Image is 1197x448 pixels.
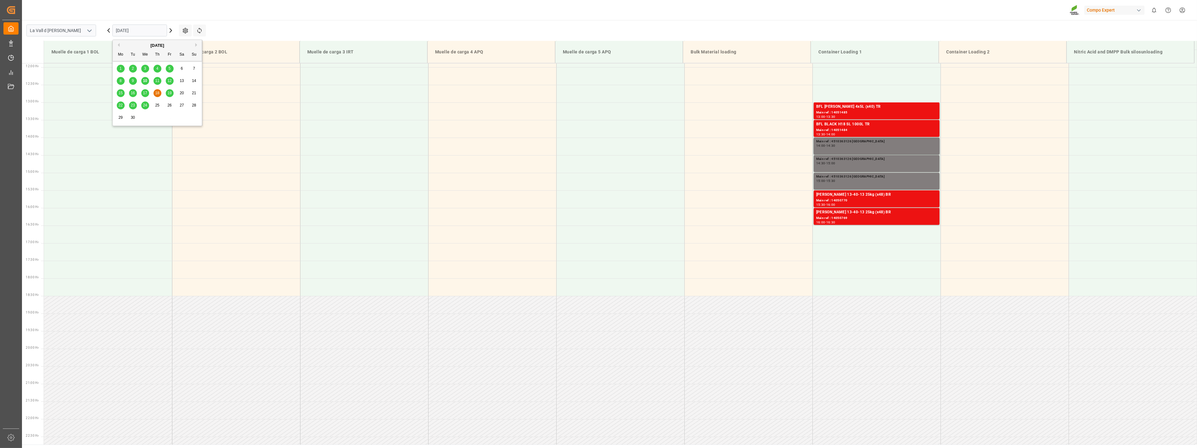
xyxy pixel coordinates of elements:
div: [DATE] [113,42,202,49]
span: 2 [132,66,134,71]
div: Choose Thursday, September 25th, 2025 [154,101,161,109]
div: 15:00 [816,179,825,182]
div: - [825,179,826,182]
div: 16:30 [826,221,835,224]
span: 17 [143,91,147,95]
div: Choose Saturday, September 13th, 2025 [178,77,186,85]
div: Choose Monday, September 29th, 2025 [117,114,125,122]
span: 22 [118,103,122,107]
span: 11 [155,79,159,83]
span: 8 [120,79,122,83]
span: 14:00 Hr [26,135,39,138]
button: open menu [84,26,94,36]
span: 19 [167,91,171,95]
div: Choose Sunday, September 28th, 2025 [190,101,198,109]
button: Previous Month [116,43,120,47]
div: Fr [166,51,174,59]
div: Choose Tuesday, September 9th, 2025 [129,77,137,85]
div: month 2025-09 [115,63,200,124]
div: Compo Expert [1084,6,1145,15]
div: Container Loading 1 [816,46,933,58]
span: 13 [180,79,184,83]
span: 6 [181,66,183,71]
span: 27 [180,103,184,107]
input: DD.MM.YYYY [112,25,167,36]
div: Choose Tuesday, September 23rd, 2025 [129,101,137,109]
div: BFL BLACK H18 SL 1000L TR [816,121,937,128]
span: 18 [155,91,159,95]
div: Muelle de carga 1 BOL [49,46,167,58]
div: - [825,221,826,224]
div: 15:30 [826,179,835,182]
span: 21:30 Hr [26,399,39,402]
div: Choose Thursday, September 11th, 2025 [154,77,161,85]
div: Main ref : 4510363126 [GEOGRAPHIC_DATA] [816,139,937,144]
div: Choose Tuesday, September 30th, 2025 [129,114,137,122]
div: Nitric Acid and DMPP Bulk silosunloading [1072,46,1189,58]
div: Su [190,51,198,59]
div: Main ref : 14050769 [816,216,937,221]
div: We [141,51,149,59]
div: Th [154,51,161,59]
button: Help Center [1161,3,1175,17]
div: - [825,162,826,165]
button: Next Month [195,43,199,47]
span: 26 [167,103,171,107]
div: Muelle de carga 5 APQ [560,46,678,58]
div: Container Loading 2 [944,46,1061,58]
div: Bulk Material loading [688,46,806,58]
span: 13:30 Hr [26,117,39,121]
div: - [825,203,826,206]
span: 25 [155,103,159,107]
div: [PERSON_NAME] 13-40-13 25kg (x48) BR [816,209,937,216]
div: 16:00 [826,203,835,206]
div: Muelle de carga 2 BOL [177,46,294,58]
div: 14:30 [816,162,825,165]
div: Choose Monday, September 8th, 2025 [117,77,125,85]
div: 14:00 [826,133,835,136]
div: 15:30 [816,203,825,206]
span: 20:00 Hr [26,346,39,349]
div: Choose Sunday, September 7th, 2025 [190,65,198,73]
span: 1 [120,66,122,71]
span: 19:30 Hr [26,328,39,332]
span: 22:00 Hr [26,416,39,420]
span: 21:00 Hr [26,381,39,385]
div: Muelle de carga 3 IRT [305,46,422,58]
span: 3 [144,66,146,71]
div: Choose Saturday, September 6th, 2025 [178,65,186,73]
span: 15:00 Hr [26,170,39,173]
div: Main ref : 14051485 [816,110,937,115]
span: 16 [131,91,135,95]
div: Main ref : 4510363126 [GEOGRAPHIC_DATA] [816,156,937,162]
div: Choose Wednesday, September 10th, 2025 [141,77,149,85]
div: Choose Wednesday, September 3rd, 2025 [141,65,149,73]
img: Screenshot%202023-09-29%20at%2010.02.21.png_1712312052.png [1070,5,1080,16]
span: 21 [192,91,196,95]
input: Type to search/select [26,25,96,36]
span: 15:30 Hr [26,188,39,191]
div: - [825,133,826,136]
span: 28 [192,103,196,107]
div: Choose Saturday, September 27th, 2025 [178,101,186,109]
span: 18:00 Hr [26,276,39,279]
div: Sa [178,51,186,59]
div: BFL [PERSON_NAME] 4x5L (x40) TR [816,104,937,110]
div: 15:00 [826,162,835,165]
div: 13:00 [816,115,825,118]
div: Choose Thursday, September 18th, 2025 [154,89,161,97]
span: 12:30 Hr [26,82,39,85]
span: 22:30 Hr [26,434,39,437]
div: Choose Friday, September 19th, 2025 [166,89,174,97]
span: 12 [167,79,171,83]
span: 16:00 Hr [26,205,39,209]
div: Choose Wednesday, September 24th, 2025 [141,101,149,109]
div: Choose Wednesday, September 17th, 2025 [141,89,149,97]
span: 30 [131,115,135,120]
div: Choose Tuesday, September 2nd, 2025 [129,65,137,73]
div: Choose Monday, September 15th, 2025 [117,89,125,97]
div: Main ref : 14050770 [816,198,937,203]
div: Choose Friday, September 26th, 2025 [166,101,174,109]
span: 17:00 Hr [26,240,39,244]
div: [PERSON_NAME] 13-40-13 25kg (x48) BR [816,192,937,198]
